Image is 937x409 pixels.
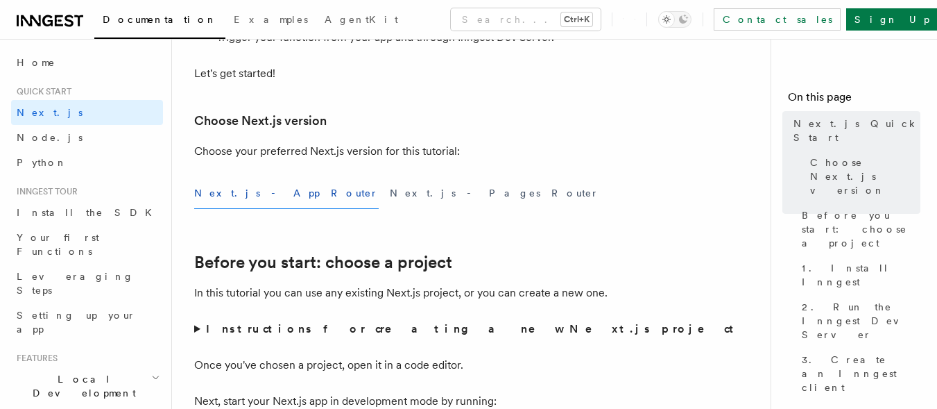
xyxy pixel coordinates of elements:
span: Leveraging Steps [17,271,134,296]
h4: On this page [788,89,920,111]
a: Node.js [11,125,163,150]
a: Choose Next.js version [194,111,327,131]
span: Python [17,157,67,168]
a: 1. Install Inngest [796,256,920,294]
span: Inngest tour [11,186,78,197]
summary: Instructions for creating a new Next.js project [194,319,749,339]
p: Once you've chosen a project, open it in a code editor. [194,356,749,375]
span: Quick start [11,86,71,97]
a: Home [11,50,163,75]
a: Before you start: choose a project [194,253,452,272]
span: Choose Next.js version [810,156,920,197]
a: Contact sales [714,8,841,31]
p: Let's get started! [194,64,749,83]
a: Next.js [11,100,163,125]
span: Next.js [17,107,83,118]
span: 1. Install Inngest [802,261,920,289]
span: 3. Create an Inngest client [802,353,920,394]
a: Next.js Quick Start [788,111,920,150]
span: Features [11,353,58,364]
p: Choose your preferred Next.js version for this tutorial: [194,142,749,161]
span: Setting up your app [17,310,136,335]
button: Toggle dark mode [658,11,691,28]
span: Before you start: choose a project [802,208,920,250]
button: Local Development [11,367,163,406]
span: Local Development [11,372,151,400]
span: Your first Functions [17,232,99,257]
p: In this tutorial you can use any existing Next.js project, or you can create a new one. [194,283,749,303]
button: Next.js - App Router [194,178,379,209]
span: AgentKit [325,14,398,25]
span: Install the SDK [17,207,160,218]
a: Documentation [94,4,225,39]
a: 2. Run the Inngest Dev Server [796,294,920,347]
a: Setting up your app [11,303,163,342]
button: Next.js - Pages Router [390,178,599,209]
a: AgentKit [316,4,406,37]
span: 2. Run the Inngest Dev Server [802,300,920,342]
kbd: Ctrl+K [561,12,592,26]
a: Python [11,150,163,175]
span: Node.js [17,132,83,143]
a: Examples [225,4,316,37]
span: Home [17,56,55,69]
span: Examples [234,14,308,25]
a: 3. Create an Inngest client [796,347,920,400]
a: Before you start: choose a project [796,203,920,256]
button: Search...Ctrl+K [451,8,601,31]
span: Next.js Quick Start [793,117,920,144]
strong: Instructions for creating a new Next.js project [206,322,739,335]
span: Documentation [103,14,217,25]
a: Leveraging Steps [11,264,163,303]
a: Your first Functions [11,225,163,264]
a: Install the SDK [11,200,163,225]
a: Choose Next.js version [805,150,920,203]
